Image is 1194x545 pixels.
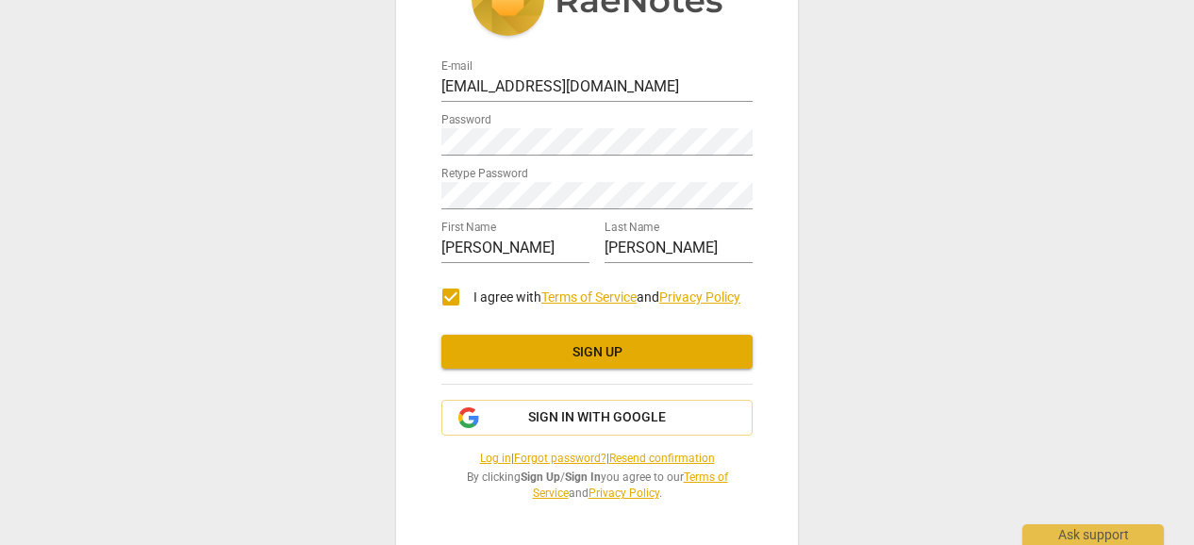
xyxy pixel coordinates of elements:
[456,343,738,362] span: Sign up
[659,289,740,305] a: Privacy Policy
[473,289,740,305] span: I agree with and
[609,452,715,465] a: Resend confirmation
[605,223,659,234] label: Last Name
[441,169,528,180] label: Retype Password
[441,115,491,126] label: Password
[521,471,560,484] b: Sign Up
[441,335,753,369] button: Sign up
[541,289,637,305] a: Terms of Service
[514,452,606,465] a: Forgot password?
[441,400,753,436] button: Sign in with Google
[1022,524,1164,545] div: Ask support
[565,471,601,484] b: Sign In
[589,487,659,500] a: Privacy Policy
[480,452,511,465] a: Log in
[441,223,496,234] label: First Name
[528,408,666,427] span: Sign in with Google
[441,470,753,501] span: By clicking / you agree to our and .
[533,471,728,500] a: Terms of Service
[441,451,753,467] span: | |
[441,61,473,73] label: E-mail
